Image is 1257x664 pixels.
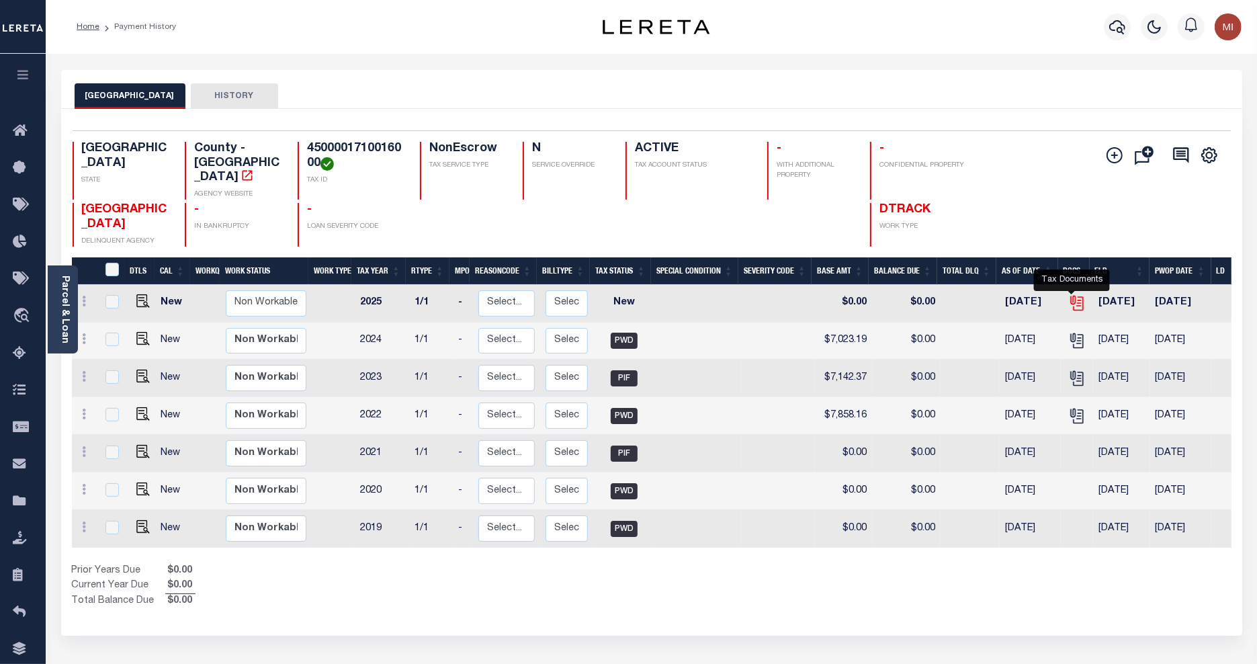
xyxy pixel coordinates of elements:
[72,257,97,285] th: &nbsp;&nbsp;&nbsp;&nbsp;&nbsp;&nbsp;&nbsp;&nbsp;&nbsp;&nbsp;
[124,257,155,285] th: DTLS
[351,257,406,285] th: Tax Year: activate to sort column ascending
[777,142,781,155] span: -
[449,257,470,285] th: MPO
[603,19,710,34] img: logo-dark.svg
[355,472,409,510] td: 2020
[611,370,638,386] span: PIF
[815,397,872,435] td: $7,858.16
[60,276,69,343] a: Parcel & Loan
[815,323,872,360] td: $7,023.19
[1058,257,1090,285] th: Docs
[1034,269,1110,291] div: Tax Documents
[409,435,453,472] td: 1/1
[72,564,165,579] td: Prior Years Due
[307,204,312,216] span: -
[611,521,638,537] span: PWD
[307,142,404,171] h4: 4500001710016000
[1090,257,1150,285] th: ELD: activate to sort column ascending
[453,285,473,323] td: -
[532,142,609,157] h4: N
[355,360,409,397] td: 2023
[72,593,165,608] td: Total Balance Due
[1150,397,1211,435] td: [DATE]
[409,360,453,397] td: 1/1
[99,21,176,33] li: Payment History
[872,323,941,360] td: $0.00
[635,161,751,171] p: TAX ACCOUNT STATUS
[155,435,191,472] td: New
[879,161,967,171] p: CONFIDENTIAL PROPERTY
[593,285,654,323] td: New
[409,397,453,435] td: 1/1
[82,175,169,185] p: STATE
[1093,510,1150,548] td: [DATE]
[1150,360,1211,397] td: [DATE]
[406,257,449,285] th: RType: activate to sort column ascending
[1000,472,1061,510] td: [DATE]
[155,323,191,360] td: New
[77,23,99,31] a: Home
[815,510,872,548] td: $0.00
[738,257,812,285] th: Severity Code: activate to sort column ascending
[155,285,191,323] td: New
[165,594,196,609] span: $0.00
[879,142,884,155] span: -
[194,142,281,185] h4: County - [GEOGRAPHIC_DATA]
[1000,435,1061,472] td: [DATE]
[1093,285,1150,323] td: [DATE]
[75,83,185,109] button: [GEOGRAPHIC_DATA]
[879,222,967,232] p: WORK TYPE
[453,435,473,472] td: -
[165,579,196,593] span: $0.00
[155,510,191,548] td: New
[355,285,409,323] td: 2025
[1150,323,1211,360] td: [DATE]
[82,142,169,171] h4: [GEOGRAPHIC_DATA]
[194,222,281,232] p: IN BANKRUPTCY
[191,83,278,109] button: HISTORY
[879,204,930,216] span: DTRACK
[815,435,872,472] td: $0.00
[812,257,869,285] th: Base Amt: activate to sort column ascending
[872,435,941,472] td: $0.00
[590,257,651,285] th: Tax Status: activate to sort column ascending
[155,257,190,285] th: CAL: activate to sort column ascending
[453,360,473,397] td: -
[872,285,941,323] td: $0.00
[355,323,409,360] td: 2024
[777,161,854,181] p: WITH ADDITIONAL PROPERTY
[537,257,590,285] th: BillType: activate to sort column ascending
[409,510,453,548] td: 1/1
[651,257,738,285] th: Special Condition: activate to sort column ascending
[1000,397,1061,435] td: [DATE]
[872,360,941,397] td: $0.00
[409,285,453,323] td: 1/1
[308,257,351,285] th: Work Type
[1000,360,1061,397] td: [DATE]
[1093,472,1150,510] td: [DATE]
[611,333,638,349] span: PWD
[72,579,165,593] td: Current Year Due
[453,397,473,435] td: -
[1093,397,1150,435] td: [DATE]
[355,397,409,435] td: 2022
[1093,323,1150,360] td: [DATE]
[1000,285,1061,323] td: [DATE]
[453,510,473,548] td: -
[429,142,507,157] h4: NonEscrow
[815,285,872,323] td: $0.00
[1000,510,1061,548] td: [DATE]
[470,257,537,285] th: ReasonCode: activate to sort column ascending
[194,204,199,216] span: -
[611,446,638,462] span: PIF
[532,161,609,171] p: SERVICE OVERRIDE
[429,161,507,171] p: TAX SERVICE TYPE
[82,237,169,247] p: DELINQUENT AGENCY
[155,472,191,510] td: New
[1150,472,1211,510] td: [DATE]
[1150,257,1211,285] th: PWOP Date: activate to sort column ascending
[194,190,281,200] p: AGENCY WEBSITE
[1211,257,1243,285] th: LD: activate to sort column ascending
[1150,510,1211,548] td: [DATE]
[97,257,124,285] th: &nbsp;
